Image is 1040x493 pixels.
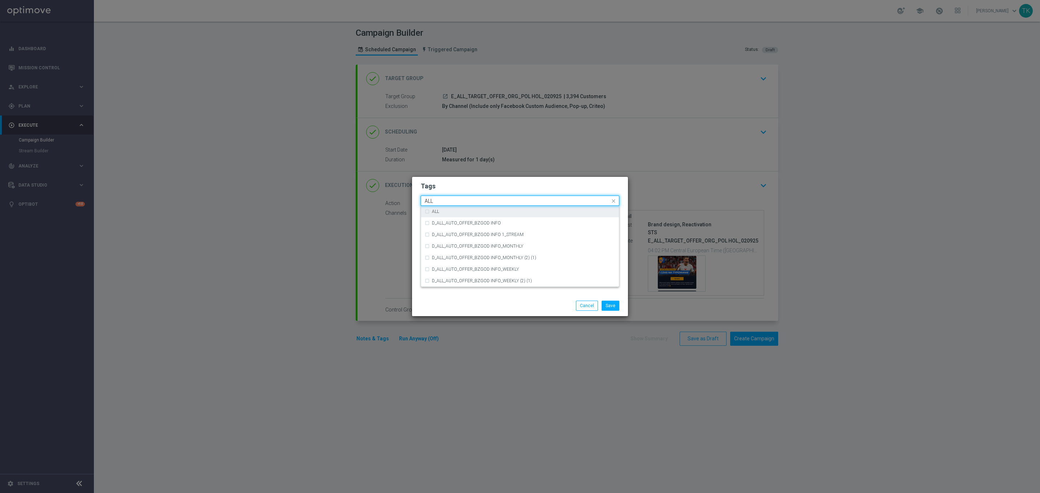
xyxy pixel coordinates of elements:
[421,206,619,287] ng-dropdown-panel: Options list
[421,196,619,206] ng-select: E
[576,301,598,311] button: Cancel
[432,256,536,260] label: D_ALL_AUTO_OFFER_BZGOD INFO_MONTHLY (2) (1)
[432,244,523,248] label: D_ALL_AUTO_OFFER_BZGOD INFO_MONTHLY
[432,209,439,214] label: ALL
[432,279,532,283] label: D_ALL_AUTO_OFFER_BZGOD INFO_WEEKLY (2) (1)
[432,232,524,237] label: D_ALL_AUTO_OFFER_BZGOD INFO 1_STREAM
[425,263,615,275] div: D_ALL_AUTO_OFFER_BZGOD INFO_WEEKLY
[425,229,615,240] div: D_ALL_AUTO_OFFER_BZGOD INFO 1_STREAM
[602,301,619,311] button: Save
[425,206,615,217] div: ALL
[425,240,615,252] div: D_ALL_AUTO_OFFER_BZGOD INFO_MONTHLY
[425,217,615,229] div: D_ALL_AUTO_OFFER_BZGOD INFO
[425,275,615,287] div: D_ALL_AUTO_OFFER_BZGOD INFO_WEEKLY (2) (1)
[421,182,619,191] h2: Tags
[432,267,519,271] label: D_ALL_AUTO_OFFER_BZGOD INFO_WEEKLY
[432,221,501,225] label: D_ALL_AUTO_OFFER_BZGOD INFO
[425,252,615,263] div: D_ALL_AUTO_OFFER_BZGOD INFO_MONTHLY (2) (1)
